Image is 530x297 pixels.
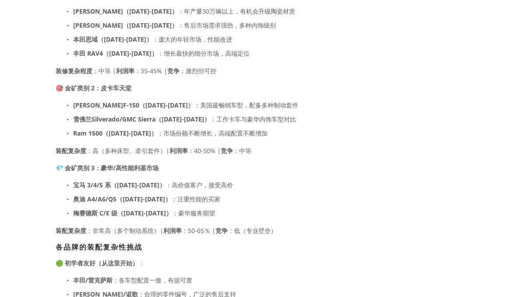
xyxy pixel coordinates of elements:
[73,35,152,43] font: 本田思域（[DATE]-[DATE]）
[221,147,233,155] font: 竞争
[73,21,178,29] font: [PERSON_NAME]（[DATE]-[DATE]）
[73,276,113,284] font: 丰田/雷克萨斯
[167,67,180,75] font: 竞争
[56,84,131,92] font: 🎯 金矿类别 2：皮卡车天堂
[56,259,138,267] font: 🟢 初学者友好（从这里开始）
[73,129,157,137] font: Ram 1500（[DATE]-[DATE]）
[188,147,221,155] font: ：40-50% |
[216,226,228,235] font: 竞争
[73,7,178,15] font: [PERSON_NAME]（[DATE]-[DATE]）
[163,226,182,235] font: 利润率
[152,35,232,43] font: ：庞大的年轻市场，性能改进
[138,259,145,267] font: ：
[56,164,159,172] font: 💎 金矿类别 3：豪华/高性能利基市场
[56,147,86,155] font: 装配复杂度
[228,226,277,235] font: ：低（专业壁垒）
[56,67,92,75] font: 装修复杂程度
[134,67,167,75] font: ：35-45% |
[182,226,216,235] font: ：50-65％ |
[166,181,233,189] font: ：高价值客户，接受高价
[172,209,215,217] font: ：豪华服务期望
[233,147,251,155] font: ：中等
[73,209,172,217] font: 梅赛德斯 C/E 级（[DATE]-[DATE]）
[210,115,296,123] font: ：工作卡车与豪华内饰车型对比
[180,67,216,75] font: ：激烈但可控
[73,49,158,57] font: 丰田 RAV4（[DATE]-[DATE]）
[171,195,220,203] font: ：注重性能的买家
[73,195,171,203] font: 奥迪 A4/A6/Q5（[DATE]-[DATE]）
[116,67,134,75] font: 利润率
[158,49,250,57] font: ：增长最快的细分市场，高端定位
[56,242,142,252] font: 各品牌的装配复杂性挑战
[73,181,166,189] font: 宝马 3/4/5 系（[DATE]-[DATE]）
[73,115,210,123] font: 雪佛兰Silverado/GMC Sierra（[DATE]-[DATE]）
[113,276,192,284] font: ：各车型配置一致，有据可查
[56,226,86,235] font: 装配复杂度
[86,226,163,235] font: ：非常高（多个制动系统）|
[170,147,188,155] font: 利润率
[92,67,116,75] font: ：中等 |
[194,101,298,109] font: ：美国最畅销车型，配备多种制动套件
[178,21,276,29] font: ：售后市场需求强劲，多种内饰级别
[178,7,295,15] font: ：年产量30万辆以上，有机会升级陶瓷材质
[86,147,170,155] font: ：高（多种床型、牵引套件）|
[73,101,194,109] font: [PERSON_NAME]F-150（[DATE]-[DATE]）
[157,129,268,137] font: ：市场份额不断增长，高端配置不断增加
